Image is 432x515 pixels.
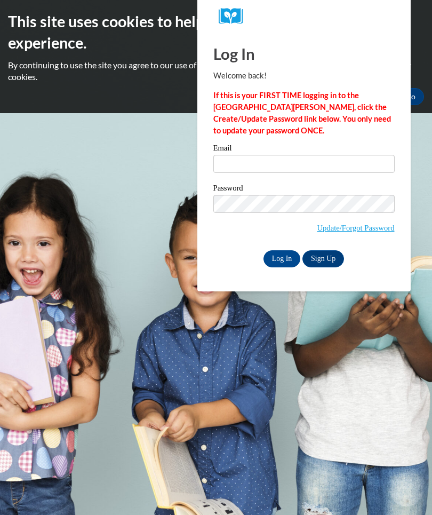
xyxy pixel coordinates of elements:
a: Update/Forgot Password [317,224,394,232]
p: Welcome back! [213,70,395,82]
h2: This site uses cookies to help improve your learning experience. [8,11,424,54]
p: By continuing to use the site you agree to our use of cookies. Use the ‘More info’ button to read... [8,59,424,83]
a: COX Campus [219,8,389,25]
iframe: Button to launch messaging window [389,472,423,506]
label: Password [213,184,395,195]
a: Sign Up [302,250,344,267]
h1: Log In [213,43,395,65]
label: Email [213,144,395,155]
img: Logo brand [219,8,251,25]
strong: If this is your FIRST TIME logging in to the [GEOGRAPHIC_DATA][PERSON_NAME], click the Create/Upd... [213,91,391,135]
input: Log In [263,250,301,267]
